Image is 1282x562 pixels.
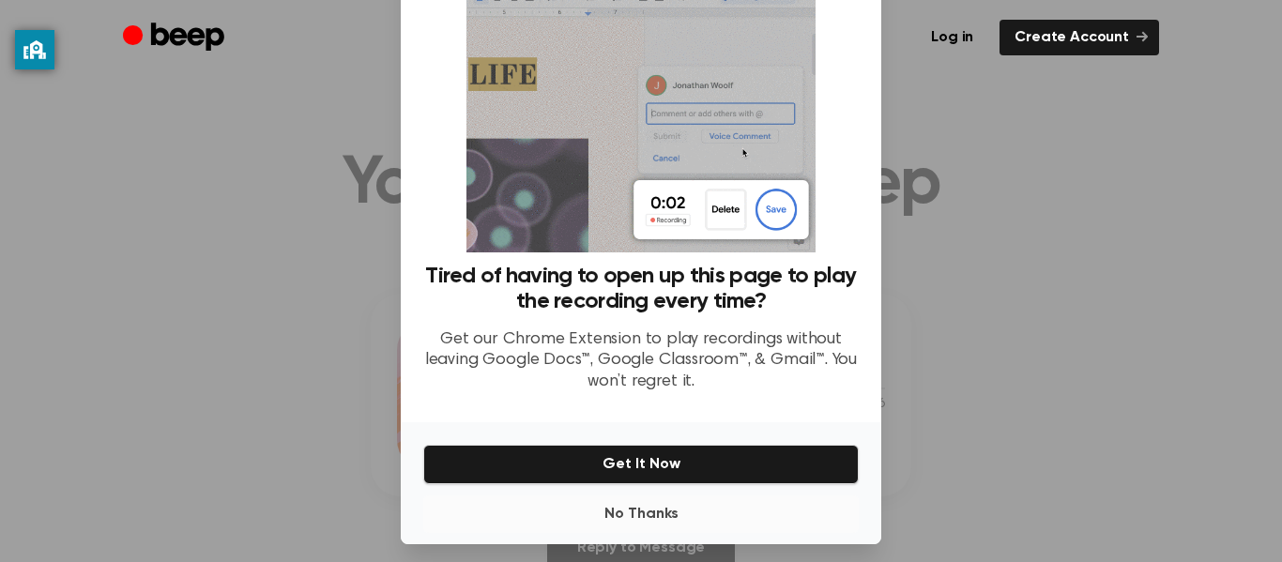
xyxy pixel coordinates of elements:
[1000,20,1159,55] a: Create Account
[15,30,54,69] button: privacy banner
[423,445,859,484] button: Get It Now
[423,264,859,314] h3: Tired of having to open up this page to play the recording every time?
[423,495,859,533] button: No Thanks
[123,20,229,56] a: Beep
[423,329,859,393] p: Get our Chrome Extension to play recordings without leaving Google Docs™, Google Classroom™, & Gm...
[916,20,988,55] a: Log in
